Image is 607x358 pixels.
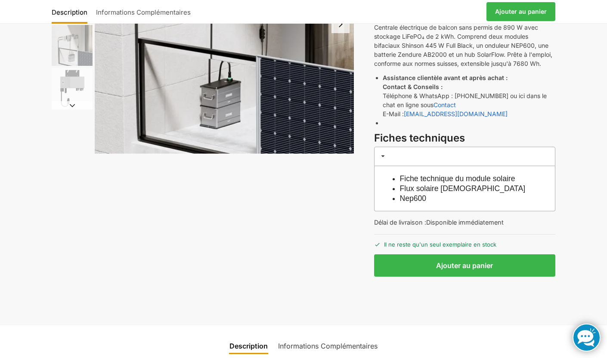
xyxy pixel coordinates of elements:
[52,101,93,110] button: Diapositive suivante
[383,74,508,81] font: Assistance clientèle avant et après achat :
[374,254,555,277] button: Ajouter au panier
[400,184,526,193] a: Flux solaire [DEMOGRAPHIC_DATA]
[404,110,508,117] font: [EMAIL_ADDRESS][DOMAIN_NAME]
[50,67,93,110] li: 5 / 5
[374,132,465,144] font: Fiches techniques
[96,8,191,16] font: Informations Complémentaires
[229,342,268,350] font: Description
[434,101,456,108] a: Contact
[278,342,378,350] font: Informations Complémentaires
[486,2,555,21] a: Ajouter au panier
[52,25,93,66] img: Stockage par batterie à flux solaire Zendure pour centrales électriques de balcon
[372,282,557,306] iframe: Sicherer Rahmen für schnelle Bezahlvorgänge
[495,8,547,15] font: Ajouter au panier
[426,219,504,226] font: Disponible immédiatement
[400,194,427,203] a: Nep600
[374,219,426,226] font: Délai de livraison :
[436,261,493,270] font: Ajouter au panier
[374,24,552,67] font: Centrale électrique de balcon sans permis de 890 W avec stockage LiFePO₄ de 2 kWh. Comprend deux ...
[384,241,496,248] font: Il ne reste qu'un seul exemplaire en stock
[383,83,443,90] font: Contact & Conseils :
[383,92,547,108] font: Téléphone & WhatsApp : [PHONE_NUMBER] ou ici dans le chat en ligne sous
[331,15,350,33] button: Diapositive suivante
[52,8,87,16] font: Description
[92,1,195,22] a: Informations Complémentaires
[52,1,92,22] a: Description
[383,110,404,117] font: E-Mail :
[400,174,515,183] a: Fiche technique du module solaire
[50,24,93,67] li: 4 / 5
[52,68,93,109] img: micro-onduleur nep 600 W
